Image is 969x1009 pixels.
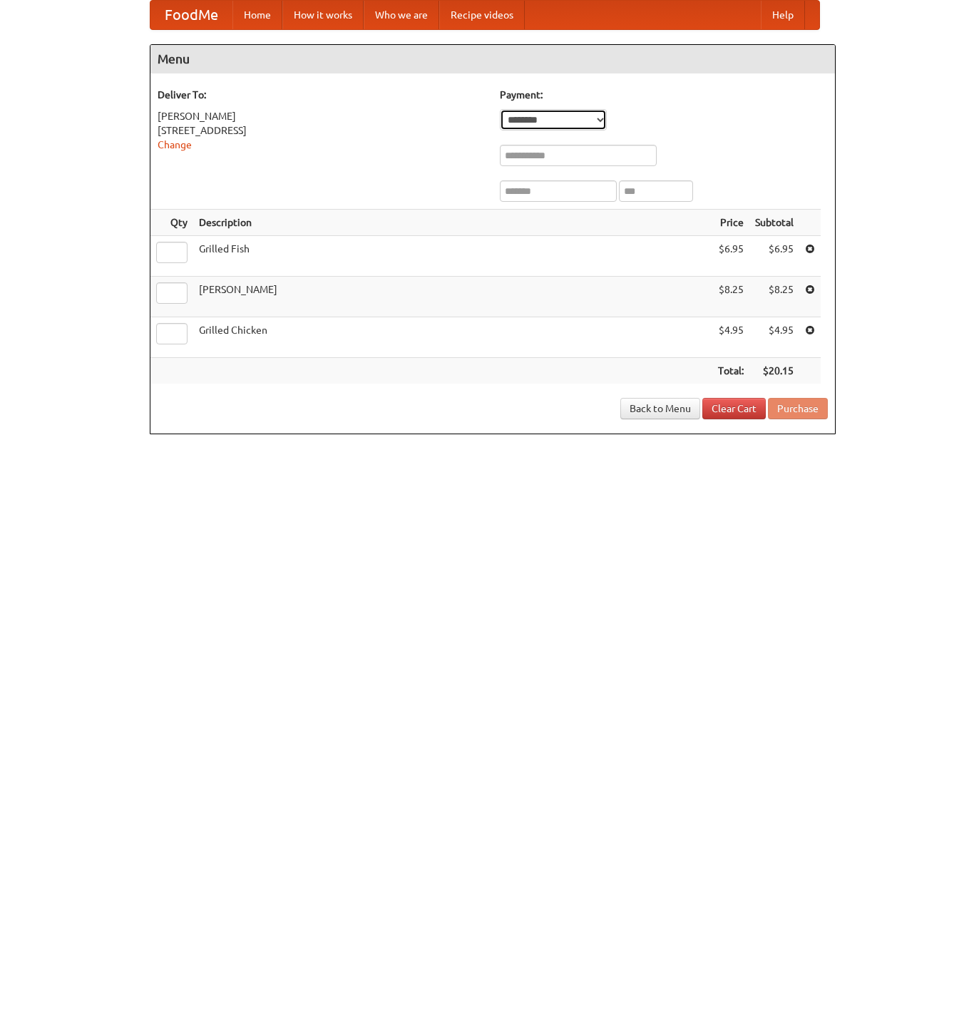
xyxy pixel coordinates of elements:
div: [STREET_ADDRESS] [158,123,486,138]
a: How it works [282,1,364,29]
td: $8.25 [712,277,749,317]
td: $4.95 [749,317,799,358]
th: Description [193,210,712,236]
td: $6.95 [749,236,799,277]
td: $8.25 [749,277,799,317]
a: Help [761,1,805,29]
a: Clear Cart [702,398,766,419]
td: Grilled Fish [193,236,712,277]
a: Back to Menu [620,398,700,419]
td: [PERSON_NAME] [193,277,712,317]
td: $4.95 [712,317,749,358]
a: FoodMe [150,1,232,29]
h5: Deliver To: [158,88,486,102]
th: Total: [712,358,749,384]
a: Recipe videos [439,1,525,29]
button: Purchase [768,398,828,419]
th: $20.15 [749,358,799,384]
a: Home [232,1,282,29]
h4: Menu [150,45,835,73]
div: [PERSON_NAME] [158,109,486,123]
td: $6.95 [712,236,749,277]
th: Price [712,210,749,236]
th: Subtotal [749,210,799,236]
th: Qty [150,210,193,236]
td: Grilled Chicken [193,317,712,358]
h5: Payment: [500,88,828,102]
a: Who we are [364,1,439,29]
a: Change [158,139,192,150]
